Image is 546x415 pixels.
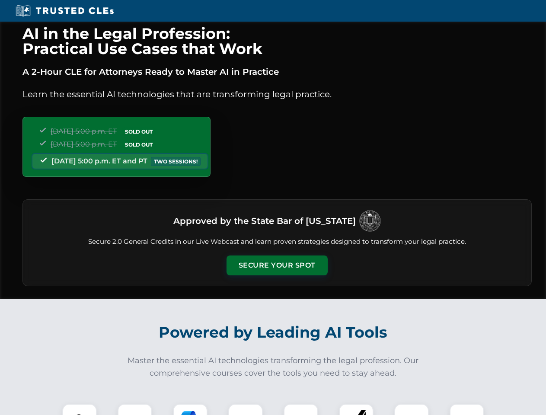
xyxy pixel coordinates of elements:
img: Trusted CLEs [13,4,116,17]
span: SOLD OUT [122,127,156,136]
span: [DATE] 5:00 p.m. ET [51,140,117,148]
p: Master the essential AI technologies transforming the legal profession. Our comprehensive courses... [122,354,425,380]
span: [DATE] 5:00 p.m. ET [51,127,117,135]
button: Secure Your Spot [227,255,328,275]
p: A 2-Hour CLE for Attorneys Ready to Master AI in Practice [22,65,532,79]
h3: Approved by the State Bar of [US_STATE] [173,213,356,229]
p: Learn the essential AI technologies that are transforming legal practice. [22,87,532,101]
h1: AI in the Legal Profession: Practical Use Cases that Work [22,26,532,56]
span: SOLD OUT [122,140,156,149]
img: Logo [359,210,381,232]
h2: Powered by Leading AI Tools [34,317,513,348]
p: Secure 2.0 General Credits in our Live Webcast and learn proven strategies designed to transform ... [33,237,521,247]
